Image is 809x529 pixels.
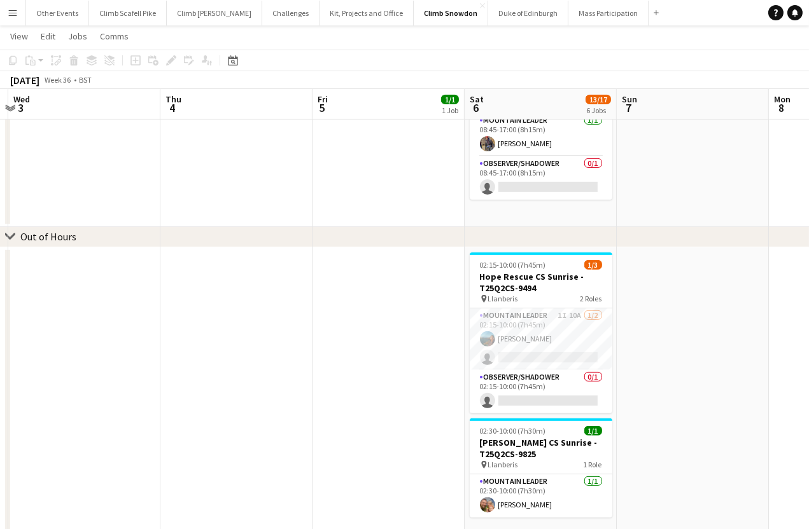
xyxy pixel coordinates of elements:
[622,93,637,105] span: Sun
[167,1,262,25] button: Climb [PERSON_NAME]
[584,426,602,436] span: 1/1
[470,57,612,200] app-job-card: 08:45-17:00 (8h15m)1/2[PERSON_NAME] CS day - T25Q2CS-9776 Rhyd Ddu2 RolesMountain Leader1/108:45-...
[580,294,602,303] span: 2 Roles
[470,437,612,460] h3: [PERSON_NAME] CS Sunrise - T25Q2CS-9825
[470,271,612,294] h3: Hope Rescue CS Sunrise - T25Q2CS-9494
[10,31,28,42] span: View
[10,74,39,86] div: [DATE]
[36,28,60,45] a: Edit
[586,95,611,104] span: 13/17
[262,1,320,25] button: Challenges
[470,93,484,105] span: Sat
[470,308,612,370] app-card-role: Mountain Leader1I10A1/202:15-10:00 (7h45m)[PERSON_NAME]
[164,100,181,115] span: 4
[316,100,328,115] span: 5
[470,252,612,413] app-job-card: 02:15-10:00 (7h45m)1/3Hope Rescue CS Sunrise - T25Q2CS-9494 Llanberis2 RolesMountain Leader1I10A1...
[442,106,458,115] div: 1 Job
[320,1,414,25] button: Kit, Projects and Office
[620,100,637,115] span: 7
[11,100,30,115] span: 3
[100,31,129,42] span: Comms
[488,1,568,25] button: Duke of Edinburgh
[488,460,518,469] span: Llanberis
[89,1,167,25] button: Climb Scafell Pike
[95,28,134,45] a: Comms
[165,93,181,105] span: Thu
[584,260,602,270] span: 1/3
[772,100,791,115] span: 8
[26,1,89,25] button: Other Events
[584,460,602,469] span: 1 Role
[774,93,791,105] span: Mon
[318,93,328,105] span: Fri
[441,95,459,104] span: 1/1
[13,93,30,105] span: Wed
[79,75,92,85] div: BST
[470,156,612,200] app-card-role: Observer/Shadower0/108:45-17:00 (8h15m)
[5,28,33,45] a: View
[470,418,612,518] app-job-card: 02:30-10:00 (7h30m)1/1[PERSON_NAME] CS Sunrise - T25Q2CS-9825 Llanberis1 RoleMountain Leader1/102...
[480,426,546,436] span: 02:30-10:00 (7h30m)
[20,230,76,243] div: Out of Hours
[568,1,649,25] button: Mass Participation
[470,370,612,413] app-card-role: Observer/Shadower0/102:15-10:00 (7h45m)
[488,294,518,303] span: Llanberis
[41,31,55,42] span: Edit
[480,260,546,270] span: 02:15-10:00 (7h45m)
[470,474,612,518] app-card-role: Mountain Leader1/102:30-10:00 (7h30m)[PERSON_NAME]
[42,75,74,85] span: Week 36
[63,28,92,45] a: Jobs
[68,31,87,42] span: Jobs
[586,106,610,115] div: 6 Jobs
[468,100,484,115] span: 6
[414,1,488,25] button: Climb Snowdon
[470,113,612,156] app-card-role: Mountain Leader1/108:45-17:00 (8h15m)[PERSON_NAME]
